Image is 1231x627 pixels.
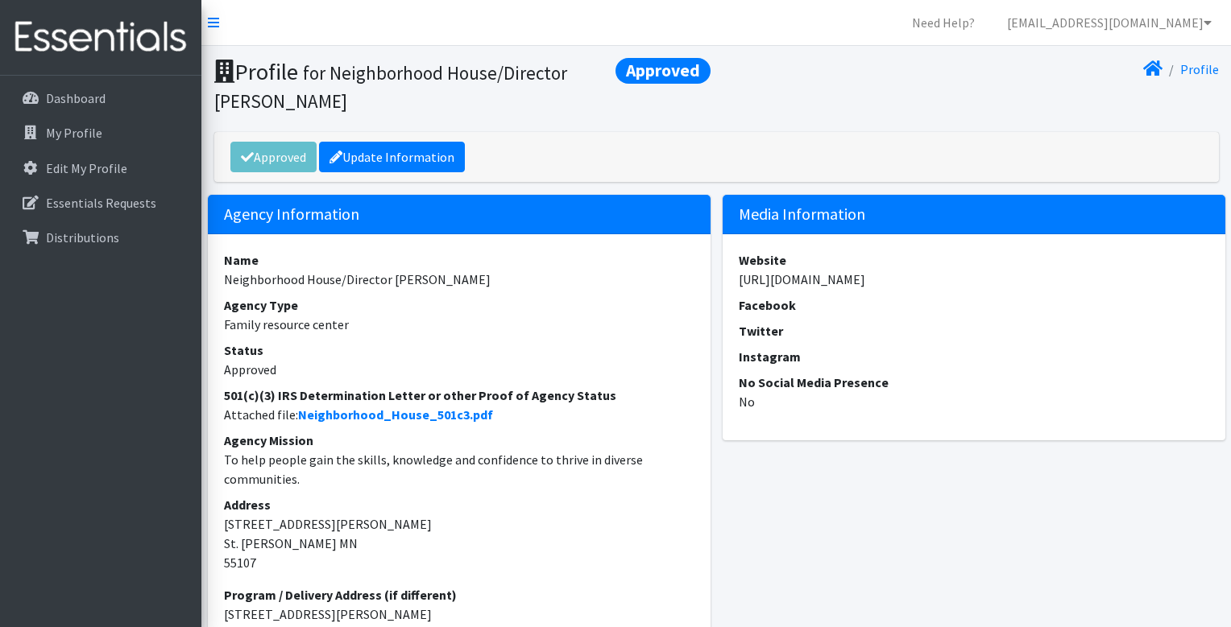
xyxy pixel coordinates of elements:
[224,340,694,360] dt: Status
[46,125,102,141] p: My Profile
[739,373,1209,392] dt: No Social Media Presence
[46,90,106,106] p: Dashboard
[224,250,694,270] dt: Name
[224,386,694,405] dt: 501(c)(3) IRS Determination Letter or other Proof of Agency Status
[6,117,195,149] a: My Profile
[224,450,694,489] dd: To help people gain the skills, knowledge and confidence to thrive in diverse communities.
[224,405,694,424] dd: Attached file:
[224,315,694,334] dd: Family resource center
[723,195,1225,234] h5: Media Information
[6,152,195,184] a: Edit My Profile
[214,58,711,113] h1: Profile
[739,295,1209,315] dt: Facebook
[899,6,988,39] a: Need Help?
[6,187,195,219] a: Essentials Requests
[46,195,156,211] p: Essentials Requests
[224,360,694,379] dd: Approved
[994,6,1225,39] a: [EMAIL_ADDRESS][DOMAIN_NAME]
[6,221,195,254] a: Distributions
[739,250,1209,270] dt: Website
[46,160,127,176] p: Edit My Profile
[214,61,567,113] small: for Neighborhood House/Director [PERSON_NAME]
[6,10,195,64] img: HumanEssentials
[6,82,195,114] a: Dashboard
[224,495,694,572] address: [STREET_ADDRESS][PERSON_NAME] St. [PERSON_NAME] MN 55107
[224,295,694,315] dt: Agency Type
[1180,61,1219,77] a: Profile
[224,587,457,603] strong: Program / Delivery Address (if different)
[208,195,711,234] h5: Agency Information
[319,142,465,172] a: Update Information
[224,270,694,289] dd: Neighborhood House/Director [PERSON_NAME]
[224,497,271,513] strong: Address
[739,392,1209,411] dd: No
[46,229,119,245] p: Distributions
[739,321,1209,340] dt: Twitter
[739,347,1209,366] dt: Instagram
[739,270,1209,289] dd: [URL][DOMAIN_NAME]
[224,431,694,450] dt: Agency Mission
[298,406,493,423] a: Neighborhood_House_501c3.pdf
[615,58,711,84] span: Approved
